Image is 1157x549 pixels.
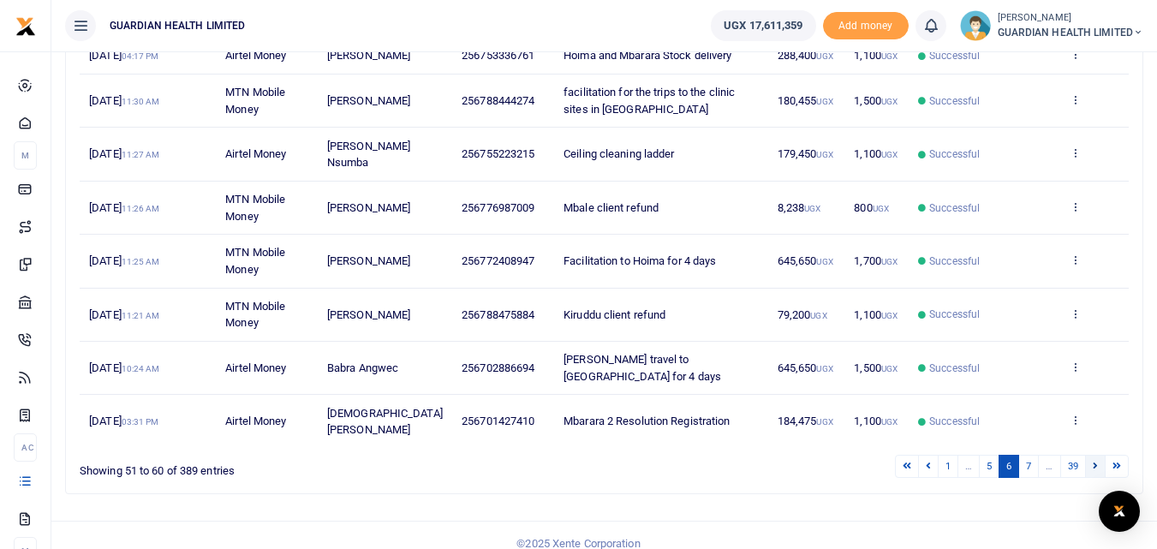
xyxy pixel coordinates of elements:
[704,10,822,41] li: Wallet ballance
[89,415,158,427] span: [DATE]
[854,201,889,214] span: 800
[122,204,160,213] small: 11:26 AM
[89,308,159,321] span: [DATE]
[816,51,832,61] small: UGX
[881,51,898,61] small: UGX
[225,86,285,116] span: MTN Mobile Money
[854,94,898,107] span: 1,500
[122,51,159,61] small: 04:17 PM
[462,147,534,160] span: 256755223215
[804,204,820,213] small: UGX
[564,353,721,383] span: [PERSON_NAME] travel to [GEOGRAPHIC_DATA] for 4 days
[89,49,158,62] span: [DATE]
[15,16,36,37] img: logo-small
[854,415,898,427] span: 1,100
[225,246,285,276] span: MTN Mobile Money
[881,311,898,320] small: UGX
[225,361,286,374] span: Airtel Money
[462,94,534,107] span: 256788444274
[778,308,827,321] span: 79,200
[929,307,980,322] span: Successful
[327,94,410,107] span: [PERSON_NAME]
[854,308,898,321] span: 1,100
[960,10,991,41] img: profile-user
[1060,455,1086,478] a: 39
[122,257,160,266] small: 11:25 AM
[122,417,159,427] small: 03:31 PM
[564,86,735,116] span: facilitation for the trips to the clinic sites in [GEOGRAPHIC_DATA]
[854,49,898,62] span: 1,100
[823,12,909,40] span: Add money
[816,257,832,266] small: UGX
[327,361,398,374] span: Babra Angwec
[122,150,160,159] small: 11:27 AM
[564,254,716,267] span: Facilitation to Hoima for 4 days
[778,94,833,107] span: 180,455
[778,415,833,427] span: 184,475
[225,193,285,223] span: MTN Mobile Money
[854,147,898,160] span: 1,100
[14,141,37,170] li: M
[225,300,285,330] span: MTN Mobile Money
[15,19,36,32] a: logo-small logo-large logo-large
[823,18,909,31] a: Add money
[462,308,534,321] span: 256788475884
[122,364,160,373] small: 10:24 AM
[89,94,159,107] span: [DATE]
[89,201,159,214] span: [DATE]
[881,364,898,373] small: UGX
[327,49,410,62] span: [PERSON_NAME]
[564,147,674,160] span: Ceiling cleaning ladder
[823,12,909,40] li: Toup your wallet
[881,150,898,159] small: UGX
[938,455,958,478] a: 1
[564,201,659,214] span: Mbale client refund
[854,361,898,374] span: 1,500
[816,417,832,427] small: UGX
[816,150,832,159] small: UGX
[711,10,815,41] a: UGX 17,611,359
[564,308,665,321] span: Kiruddu client refund
[724,17,802,34] span: UGX 17,611,359
[462,361,534,374] span: 256702886694
[778,254,833,267] span: 645,650
[14,433,37,462] li: Ac
[225,49,286,62] span: Airtel Money
[929,48,980,63] span: Successful
[327,201,410,214] span: [PERSON_NAME]
[854,254,898,267] span: 1,700
[89,254,159,267] span: [DATE]
[122,311,160,320] small: 11:21 AM
[999,455,1019,478] a: 6
[225,415,286,427] span: Airtel Money
[929,414,980,429] span: Successful
[778,201,821,214] span: 8,238
[979,455,999,478] a: 5
[122,97,160,106] small: 11:30 AM
[327,407,443,437] span: [DEMOGRAPHIC_DATA][PERSON_NAME]
[929,361,980,376] span: Successful
[929,93,980,109] span: Successful
[998,25,1143,40] span: GUARDIAN HEALTH LIMITED
[564,49,731,62] span: Hoima and Mbarara Stock delivery
[816,97,832,106] small: UGX
[462,201,534,214] span: 256776987009
[960,10,1143,41] a: profile-user [PERSON_NAME] GUARDIAN HEALTH LIMITED
[778,361,833,374] span: 645,650
[89,147,159,160] span: [DATE]
[778,147,833,160] span: 179,450
[881,97,898,106] small: UGX
[778,49,833,62] span: 288,400
[873,204,889,213] small: UGX
[89,361,159,374] span: [DATE]
[462,415,534,427] span: 256701427410
[80,453,510,480] div: Showing 51 to 60 of 389 entries
[1099,491,1140,532] div: Open Intercom Messenger
[327,140,410,170] span: [PERSON_NAME] Nsumba
[929,146,980,162] span: Successful
[929,200,980,216] span: Successful
[564,415,730,427] span: Mbarara 2 Resolution Registration
[881,257,898,266] small: UGX
[462,254,534,267] span: 256772408947
[810,311,826,320] small: UGX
